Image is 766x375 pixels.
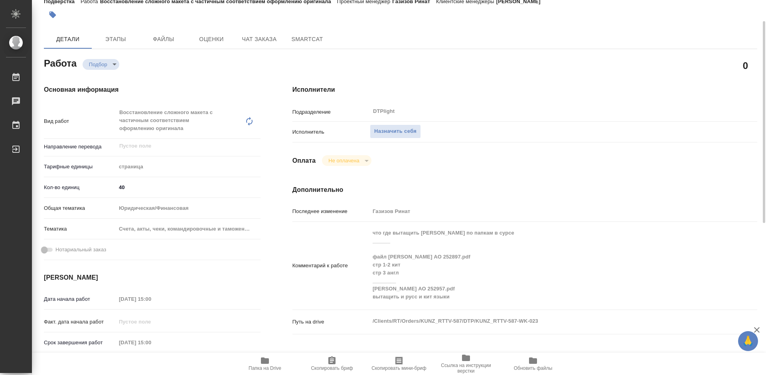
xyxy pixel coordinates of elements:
[116,316,186,328] input: Пустое поле
[311,365,353,371] span: Скопировать бриф
[116,160,261,174] div: страница
[44,339,116,347] p: Срок завершения работ
[44,204,116,212] p: Общая тематика
[55,246,106,254] span: Нотариальный заказ
[97,34,135,44] span: Этапы
[292,262,370,270] p: Комментарий к работе
[499,353,567,375] button: Обновить файлы
[292,185,757,195] h4: Дополнительно
[44,6,61,24] button: Добавить тэг
[144,34,183,44] span: Файлы
[49,34,87,44] span: Детали
[87,61,110,68] button: Подбор
[44,163,116,171] p: Тарифные единицы
[118,141,242,151] input: Пустое поле
[231,353,298,375] button: Папка на Drive
[370,314,719,328] textarea: /Clients/RT/Orders/KUNZ_RTTV-587/DTP/KUNZ_RTTV-587-WK-023
[514,365,553,371] span: Обновить файлы
[432,353,499,375] button: Ссылка на инструкции верстки
[240,34,278,44] span: Чат заказа
[292,156,316,166] h4: Оплата
[370,124,421,138] button: Назначить себя
[370,226,719,304] textarea: что где вытащить [PERSON_NAME] по папкам в сурсе ______ файл [PERSON_NAME] АО 252897.pdf стр 1-2 ...
[326,157,361,164] button: Не оплачена
[116,182,261,193] input: ✎ Введи что-нибудь
[292,85,757,95] h4: Исполнители
[44,143,116,151] p: Направление перевода
[116,201,261,215] div: Юридическая/Финансовая
[44,318,116,326] p: Факт. дата начала работ
[292,318,370,326] p: Путь на drive
[371,365,426,371] span: Скопировать мини-бриф
[437,363,495,374] span: Ссылка на инструкции верстки
[322,155,371,166] div: Подбор
[44,184,116,191] p: Кол-во единиц
[116,337,186,348] input: Пустое поле
[44,273,261,282] h4: [PERSON_NAME]
[288,34,326,44] span: SmartCat
[83,59,119,70] div: Подбор
[44,85,261,95] h4: Основная информация
[116,222,261,236] div: Счета, акты, чеки, командировочные и таможенные документы
[292,207,370,215] p: Последнее изменение
[298,353,365,375] button: Скопировать бриф
[738,331,758,351] button: 🙏
[743,59,748,72] h2: 0
[192,34,231,44] span: Оценки
[292,108,370,116] p: Подразделение
[44,225,116,233] p: Тематика
[116,293,186,305] input: Пустое поле
[365,353,432,375] button: Скопировать мини-бриф
[44,117,116,125] p: Вид работ
[44,55,77,70] h2: Работа
[741,333,755,349] span: 🙏
[249,365,281,371] span: Папка на Drive
[292,128,370,136] p: Исполнитель
[370,205,719,217] input: Пустое поле
[44,295,116,303] p: Дата начала работ
[374,127,417,136] span: Назначить себя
